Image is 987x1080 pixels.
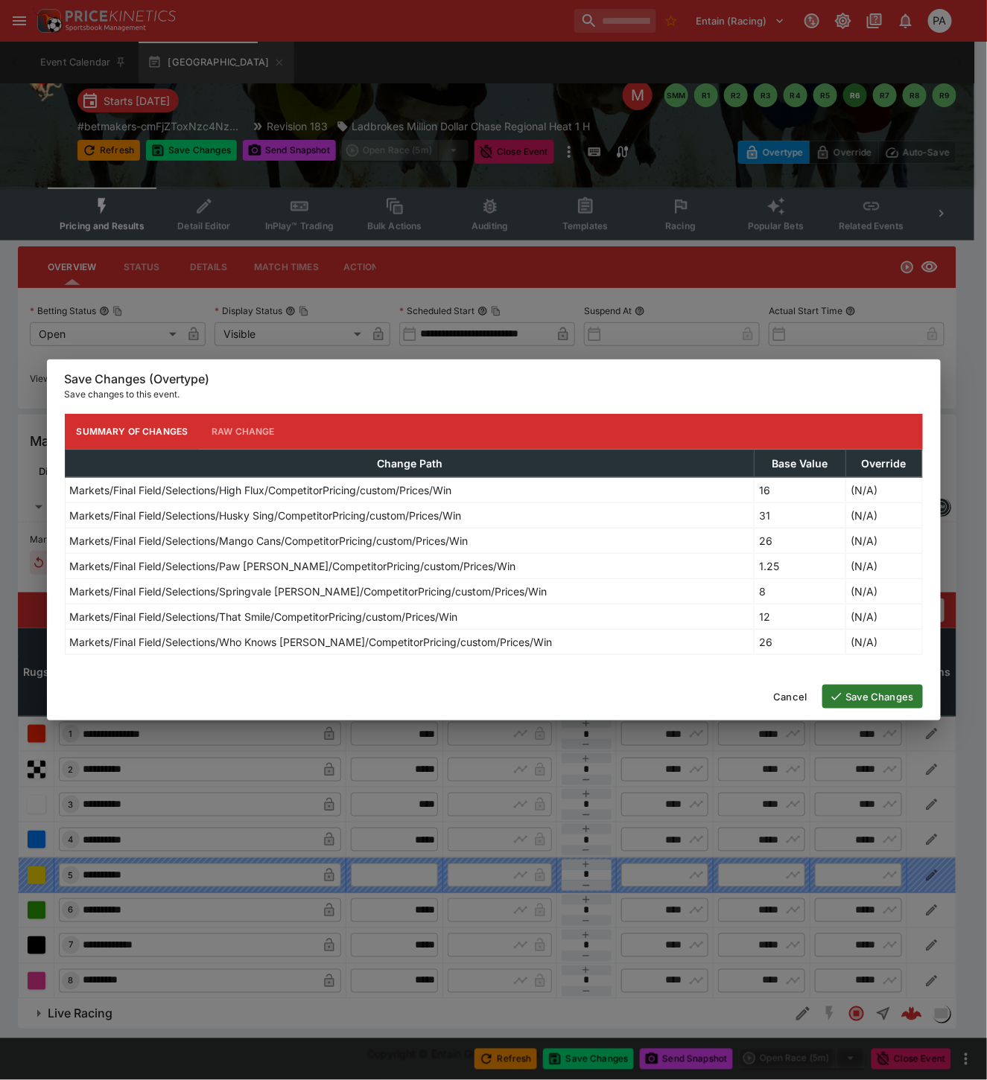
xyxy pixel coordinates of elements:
p: Markets/Final Field/Selections/Mango Cans/CompetitorPricing/custom/Prices/Win [70,533,469,549]
p: Markets/Final Field/Selections/Who Knows [PERSON_NAME]/CompetitorPricing/custom/Prices/Win [70,634,553,650]
td: (N/A) [846,477,922,502]
td: 31 [755,502,846,528]
td: 1.25 [755,553,846,578]
td: (N/A) [846,604,922,629]
td: 26 [755,528,846,553]
button: Summary of Changes [65,414,200,450]
p: Save changes to this event. [65,387,923,402]
td: 12 [755,604,846,629]
th: Change Path [65,450,755,477]
p: Markets/Final Field/Selections/That Smile/CompetitorPricing/custom/Prices/Win [70,609,458,624]
p: Markets/Final Field/Selections/High Flux/CompetitorPricing/custom/Prices/Win [70,482,452,498]
h6: Save Changes (Overtype) [65,371,923,387]
td: (N/A) [846,528,922,553]
td: 16 [755,477,846,502]
td: 26 [755,629,846,654]
p: Markets/Final Field/Selections/Husky Sing/CompetitorPricing/custom/Prices/Win [70,508,462,523]
button: Save Changes [822,685,923,709]
button: Cancel [765,685,816,709]
td: (N/A) [846,553,922,578]
td: (N/A) [846,502,922,528]
button: Raw Change [200,414,287,450]
p: Markets/Final Field/Selections/Paw [PERSON_NAME]/CompetitorPricing/custom/Prices/Win [70,558,516,574]
th: Override [846,450,922,477]
th: Base Value [755,450,846,477]
td: (N/A) [846,629,922,654]
td: 8 [755,578,846,604]
p: Markets/Final Field/Selections/Springvale [PERSON_NAME]/CompetitorPricing/custom/Prices/Win [70,584,548,599]
td: (N/A) [846,578,922,604]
